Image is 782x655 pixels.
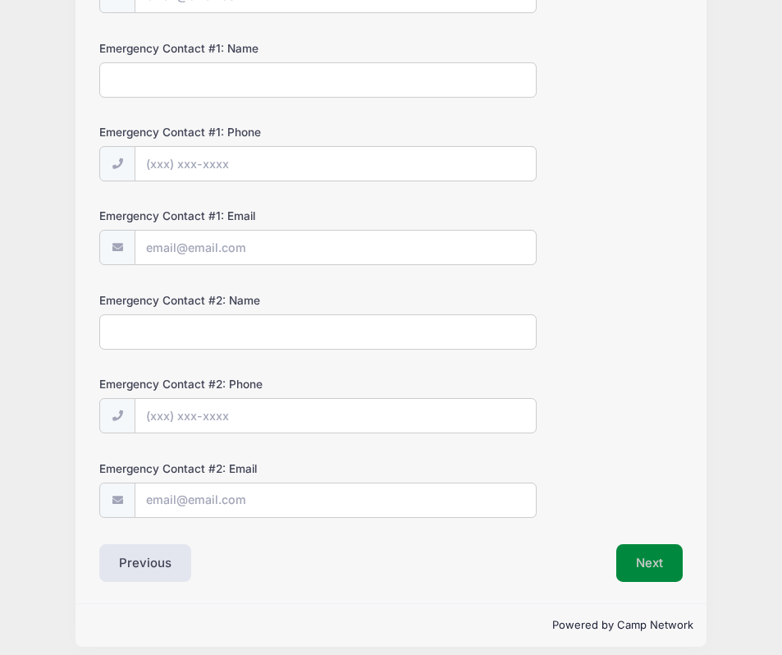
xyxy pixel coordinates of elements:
[99,376,294,392] label: Emergency Contact #2: Phone
[89,617,693,634] p: Powered by Camp Network
[135,146,537,181] input: (xxx) xxx-xxxx
[99,292,294,309] label: Emergency Contact #2: Name
[99,40,294,57] label: Emergency Contact #1: Name
[135,483,537,518] input: email@email.com
[99,460,294,477] label: Emergency Contact #2: Email
[616,544,683,582] button: Next
[99,124,294,140] label: Emergency Contact #1: Phone
[135,230,537,265] input: email@email.com
[99,544,191,582] button: Previous
[135,398,537,433] input: (xxx) xxx-xxxx
[99,208,294,224] label: Emergency Contact #1: Email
